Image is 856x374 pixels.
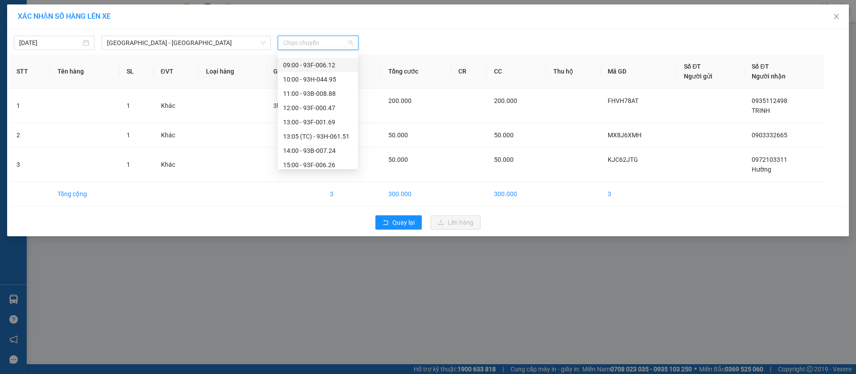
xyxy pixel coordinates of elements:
[18,12,111,21] span: XÁC NHẬN SỐ HÀNG LÊN XE
[601,54,677,89] th: Mã GD
[283,36,353,49] span: Chọn chuyến
[283,74,353,84] div: 10:00 - 93H-044.95
[323,182,382,206] td: 3
[154,54,199,89] th: ĐVT
[375,215,422,230] button: rollbackQuay lại
[19,38,81,48] input: 13/09/2025
[752,156,787,163] span: 0972103311
[9,89,50,123] td: 1
[431,215,481,230] button: uploadLên hàng
[283,132,353,141] div: 13:05 (TC) - 93H-061.51
[608,97,638,104] span: FHVH78AT
[283,103,353,113] div: 12:00 - 93F-000.47
[494,156,514,163] span: 50.000
[127,132,130,139] span: 1
[833,13,840,20] span: close
[494,97,517,104] span: 200.000
[752,166,771,173] span: Hường
[383,219,389,226] span: rollback
[199,54,266,89] th: Loại hàng
[451,54,486,89] th: CR
[50,182,119,206] td: Tổng cộng
[388,156,408,163] span: 50.000
[283,146,353,156] div: 14:00 - 93B-007.24
[9,54,50,89] th: STT
[127,161,130,168] span: 1
[388,97,412,104] span: 200.000
[283,117,353,127] div: 13:00 - 93F-001.69
[260,40,266,45] span: down
[273,102,280,109] span: 3k
[283,60,353,70] div: 09:00 - 93F-006.12
[154,148,199,182] td: Khác
[494,132,514,139] span: 50.000
[487,54,546,89] th: CC
[154,123,199,148] td: Khác
[752,107,770,114] span: TRINH
[381,182,451,206] td: 300.000
[127,102,130,109] span: 1
[107,36,265,49] span: Sài Gòn - Lộc Ninh
[684,63,701,70] span: Số ĐT
[684,73,712,80] span: Người gửi
[266,54,323,89] th: Ghi chú
[546,54,601,89] th: Thu hộ
[119,54,153,89] th: SL
[487,182,546,206] td: 300.000
[752,73,786,80] span: Người nhận
[283,89,353,99] div: 11:00 - 93B-008.88
[381,54,451,89] th: Tổng cước
[392,218,415,227] span: Quay lại
[9,123,50,148] td: 2
[608,156,638,163] span: KJC62JTG
[283,160,353,170] div: 15:00 - 93F-006.26
[752,132,787,139] span: 0903332665
[824,4,849,29] button: Close
[388,132,408,139] span: 50.000
[608,132,642,139] span: MX8J6XMH
[9,148,50,182] td: 3
[752,63,769,70] span: Số ĐT
[50,54,119,89] th: Tên hàng
[154,89,199,123] td: Khác
[601,182,677,206] td: 3
[752,97,787,104] span: 0935112498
